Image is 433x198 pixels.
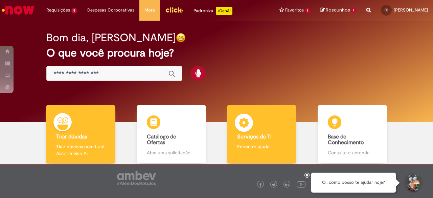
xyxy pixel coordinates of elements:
[126,105,217,164] a: Catálogo de Ofertas Abra uma solicitação
[71,8,77,14] span: 5
[272,183,275,186] img: logo_footer_twitter.png
[385,8,388,12] span: FB
[311,173,396,193] div: Oi, como posso te ajudar hoje?
[285,183,289,187] img: logo_footer_linkedin.png
[305,8,310,14] span: 1
[351,7,356,14] span: 1
[56,133,87,140] b: Tirar dúvidas
[259,183,262,186] img: logo_footer_facebook.png
[328,133,364,146] b: Base de Conhecimento
[36,105,126,164] a: Tirar dúvidas Tirar dúvidas com Lupi Assist e Gen Ai
[403,173,423,193] button: Iniciar Conversa de Suporte
[1,3,36,17] img: ServiceNow
[193,7,232,15] div: Padroniza
[307,105,398,164] a: Base de Conhecimento Consulte e aprenda
[46,7,70,14] span: Requisições
[237,143,286,150] p: Encontre ajuda
[46,47,386,59] h2: O que você procura hoje?
[117,171,156,185] img: logo_footer_ambev_rotulo_gray.png
[56,143,105,157] p: Tirar dúvidas com Lupi Assist e Gen Ai
[144,7,155,14] span: More
[216,105,307,164] a: Serviços de TI Encontre ajuda
[237,133,272,140] b: Serviços de TI
[320,7,356,14] a: Rascunhos
[394,7,428,13] span: [PERSON_NAME]
[216,7,232,15] p: +GenAi
[328,149,377,156] p: Consulte e aprenda
[87,7,134,14] span: Despesas Corporativas
[176,33,186,43] img: happy-face.png
[46,32,176,44] h2: Bom dia, [PERSON_NAME]
[165,5,183,15] img: click_logo_yellow_360x200.png
[147,133,176,146] b: Catálogo de Ofertas
[297,180,305,189] img: logo_footer_youtube.png
[285,7,304,14] span: Favoritos
[326,7,350,13] span: Rascunhos
[147,149,196,156] p: Abra uma solicitação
